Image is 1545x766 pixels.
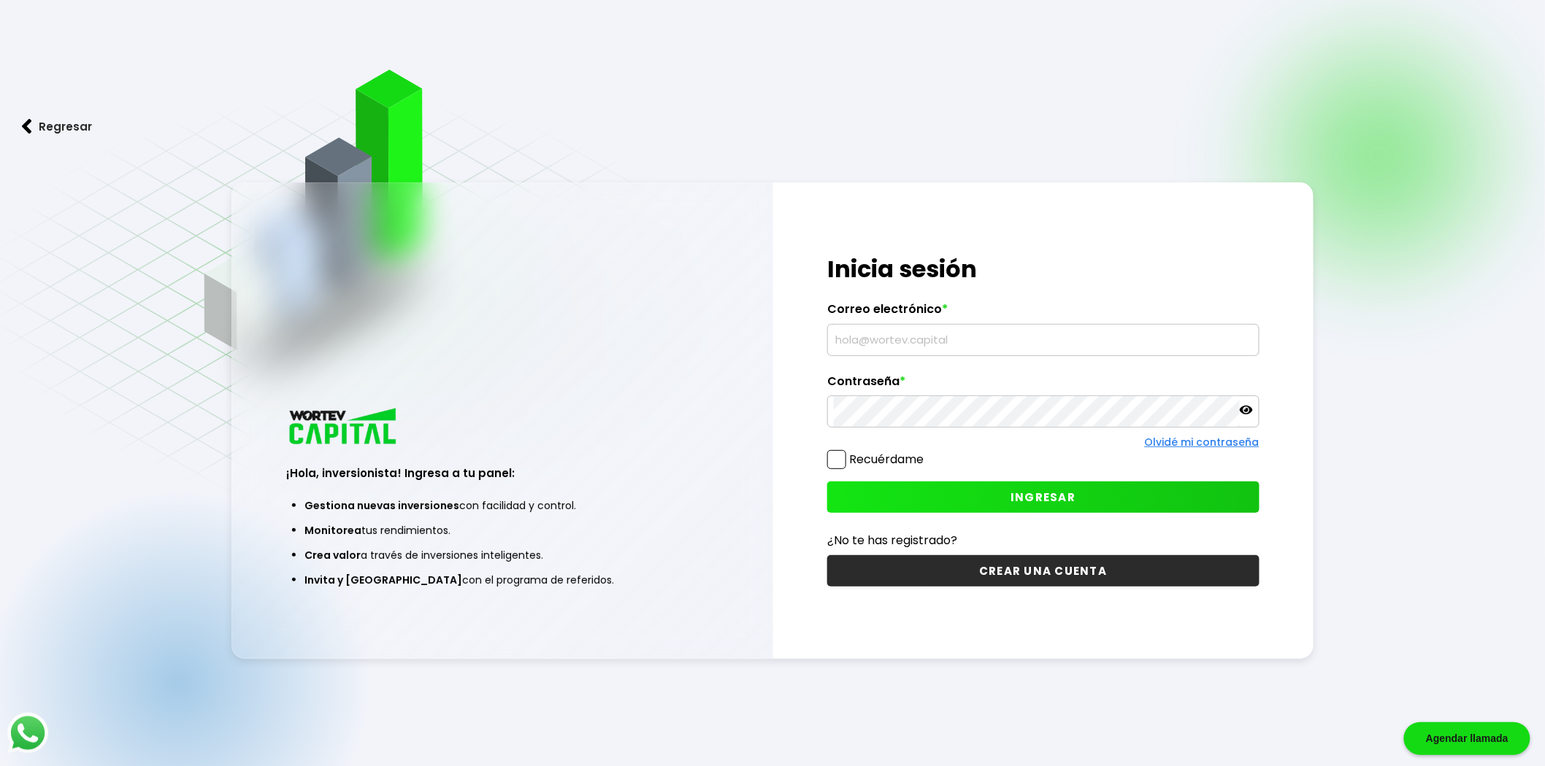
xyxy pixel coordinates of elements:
[286,465,718,481] h3: ¡Hola, inversionista! Ingresa a tu panel:
[1145,435,1260,449] a: Olvidé mi contraseña
[849,451,924,468] label: Recuérdame
[304,548,361,562] span: Crea valor
[827,531,1260,587] a: ¿No te has registrado?CREAR UNA CUENTA
[834,325,1253,355] input: hola@wortev.capital
[304,518,700,543] li: tus rendimientos.
[286,406,402,449] img: logo_wortev_capital
[304,523,361,538] span: Monitorea
[827,531,1260,549] p: ¿No te has registrado?
[304,568,700,592] li: con el programa de referidos.
[7,713,48,754] img: logos_whatsapp-icon.242b2217.svg
[1011,490,1076,505] span: INGRESAR
[304,498,459,513] span: Gestiona nuevas inversiones
[304,493,700,518] li: con facilidad y control.
[827,555,1260,587] button: CREAR UNA CUENTA
[827,252,1260,287] h1: Inicia sesión
[827,302,1260,324] label: Correo electrónico
[1404,722,1530,755] div: Agendar llamada
[827,481,1260,513] button: INGRESAR
[827,374,1260,396] label: Contraseña
[304,543,700,568] li: a través de inversiones inteligentes.
[22,119,32,134] img: flecha izquierda
[304,573,462,587] span: Invita y [GEOGRAPHIC_DATA]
